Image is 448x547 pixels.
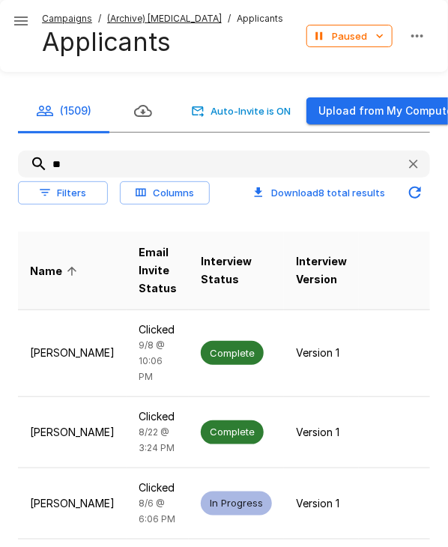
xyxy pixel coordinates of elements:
[201,346,264,360] span: Complete
[18,181,108,205] button: Filters
[18,90,109,132] button: (1509)
[228,11,231,26] span: /
[296,425,347,440] p: Version 1
[296,496,347,511] p: Version 1
[139,244,177,297] span: Email Invite Status
[30,345,115,360] p: [PERSON_NAME]
[201,496,272,510] span: In Progress
[201,253,272,288] span: Interview Status
[98,11,101,26] span: /
[139,498,175,525] span: 8/6 @ 6:06 PM
[42,26,283,58] h4: Applicants
[201,425,264,439] span: Complete
[139,339,165,382] span: 9/8 @ 10:06 PM
[30,496,115,511] p: [PERSON_NAME]
[189,100,294,123] button: Auto-Invite is ON
[139,480,177,495] p: Clicked
[139,409,177,424] p: Clicked
[296,345,347,360] p: Version 1
[296,253,347,288] span: Interview Version
[400,178,430,208] button: Updated Today - 8:08 PM
[139,322,177,337] p: Clicked
[139,426,175,453] span: 8/22 @ 3:24 PM
[30,425,115,440] p: [PERSON_NAME]
[107,13,222,24] u: (Archive) [MEDICAL_DATA]
[244,181,394,205] button: Download8 total results
[42,13,92,24] u: Campaigns
[237,11,283,26] span: Applicants
[120,181,210,205] button: Columns
[30,262,82,280] span: Name
[306,25,393,48] button: Paused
